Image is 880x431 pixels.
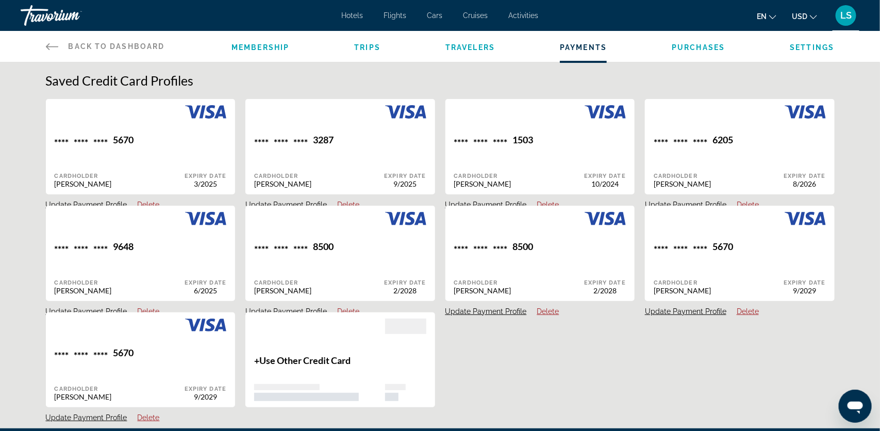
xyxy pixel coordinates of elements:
[513,134,534,148] div: 1503
[463,11,488,20] a: Cruises
[445,43,495,52] a: Travelers
[245,200,327,209] button: Update Payment Profile
[254,286,384,295] div: [PERSON_NAME]
[337,307,359,316] button: Delete
[757,9,776,24] button: Change language
[672,43,725,52] a: Purchases
[46,31,165,62] a: Back to Dashboard
[245,312,435,408] button: +Use Other Credit Card
[113,347,134,361] div: 5670
[454,286,584,295] div: [PERSON_NAME]
[46,200,127,209] button: Update Payment Profile
[792,9,817,24] button: Change currency
[254,179,384,188] div: [PERSON_NAME]
[757,12,767,21] span: en
[712,241,733,255] div: 5670
[712,134,733,148] div: 6205
[55,286,185,295] div: [PERSON_NAME]
[185,286,226,295] div: 6/2025
[185,173,226,179] div: Expiry Date
[384,11,407,20] a: Flights
[138,413,160,422] button: Delete
[185,319,226,332] img: VISA.svg
[185,105,226,119] img: VISA.svg
[69,42,165,51] span: Back to Dashboard
[584,173,626,179] div: Expiry Date
[185,386,226,392] div: Expiry Date
[737,200,759,209] button: Delete
[585,105,626,119] img: VISA.svg
[231,43,289,52] a: Membership
[185,279,226,286] div: Expiry Date
[185,212,226,225] img: VISA.svg
[138,200,160,209] button: Delete
[584,279,626,286] div: Expiry Date
[185,179,226,188] div: 3/2025
[513,241,534,255] div: 8500
[55,392,185,401] div: [PERSON_NAME]
[337,200,359,209] button: Delete
[245,307,327,316] button: Update Payment Profile
[645,200,726,209] button: Update Payment Profile
[254,355,385,366] p: +
[537,307,559,316] button: Delete
[259,355,351,366] span: Use Other Credit Card
[654,179,784,188] div: [PERSON_NAME]
[427,11,443,20] a: Cars
[584,179,626,188] div: 10/2024
[537,200,559,209] button: Delete
[445,307,527,316] button: Update Payment Profile
[313,134,334,148] div: 3287
[833,5,859,26] button: User Menu
[839,390,872,423] iframe: Button to launch messaging window
[785,212,826,225] img: VISA.svg
[792,12,807,21] span: USD
[55,386,185,392] div: Cardholder
[645,307,726,316] button: Update Payment Profile
[342,11,363,20] a: Hotels
[584,286,626,295] div: 2/2028
[454,279,584,286] div: Cardholder
[55,173,185,179] div: Cardholder
[55,179,185,188] div: [PERSON_NAME]
[46,307,127,316] button: Update Payment Profile
[384,179,426,188] div: 9/2025
[509,11,539,20] span: Activities
[654,286,784,295] div: [PERSON_NAME]
[585,212,626,225] img: VISA.svg
[785,105,826,119] img: VISA.svg
[384,279,426,286] div: Expiry Date
[113,241,134,255] div: 9648
[113,134,134,148] div: 5670
[840,10,852,21] span: LS
[21,2,124,29] a: Travorium
[46,73,835,88] h1: Saved Credit Card Profiles
[654,173,784,179] div: Cardholder
[454,179,584,188] div: [PERSON_NAME]
[784,286,825,295] div: 9/2029
[55,279,185,286] div: Cardholder
[254,279,384,286] div: Cardholder
[384,286,426,295] div: 2/2028
[138,307,160,316] button: Delete
[384,173,426,179] div: Expiry Date
[560,43,607,52] a: Payments
[445,200,527,209] button: Update Payment Profile
[790,43,835,52] a: Settings
[784,279,825,286] div: Expiry Date
[654,279,784,286] div: Cardholder
[354,43,380,52] a: Trips
[313,241,334,255] div: 8500
[46,413,127,422] button: Update Payment Profile
[385,212,426,225] img: VISA.svg
[454,173,584,179] div: Cardholder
